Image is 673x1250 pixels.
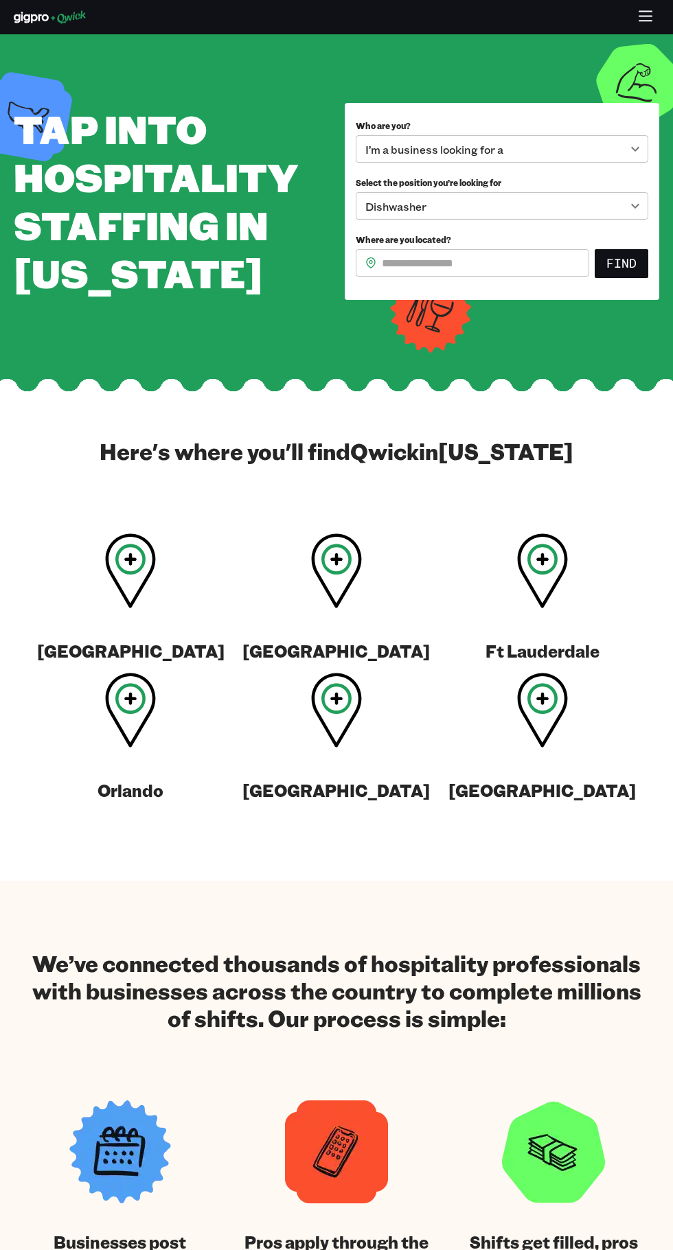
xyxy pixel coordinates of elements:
div: Dishwasher [356,192,648,220]
span: Where are you located? [356,234,451,245]
div: I’m a business looking for a [356,135,648,163]
img: Icon art work of a phone [285,1100,388,1203]
span: Who are you? [356,120,411,131]
a: Ft Lauderdale [440,533,646,673]
a: [GEOGRAPHIC_DATA] [233,533,440,673]
span: Select the position you’re looking for [356,177,501,188]
h3: Orlando [98,779,163,801]
h3: [GEOGRAPHIC_DATA] [37,640,225,662]
h3: [GEOGRAPHIC_DATA] [242,779,430,801]
h3: Ft Lauderdale [486,640,600,662]
h3: [GEOGRAPHIC_DATA] [448,779,636,801]
a: Orlando [27,673,233,812]
span: Tap into Hospitality Staffing in [US_STATE] [14,103,298,299]
img: Icon art work of a credit card [502,1100,605,1203]
button: Find [595,249,648,278]
h2: Here's where you'll find Qwick in [US_STATE] [100,437,573,465]
a: [GEOGRAPHIC_DATA] [440,673,646,812]
h2: We’ve connected thousands of hospitality professionals with businesses across the country to comp... [27,949,646,1032]
h3: [GEOGRAPHIC_DATA] [242,640,430,662]
a: [GEOGRAPHIC_DATA] [233,673,440,812]
a: [GEOGRAPHIC_DATA] [27,533,233,673]
img: Post available Gigs [68,1100,171,1203]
